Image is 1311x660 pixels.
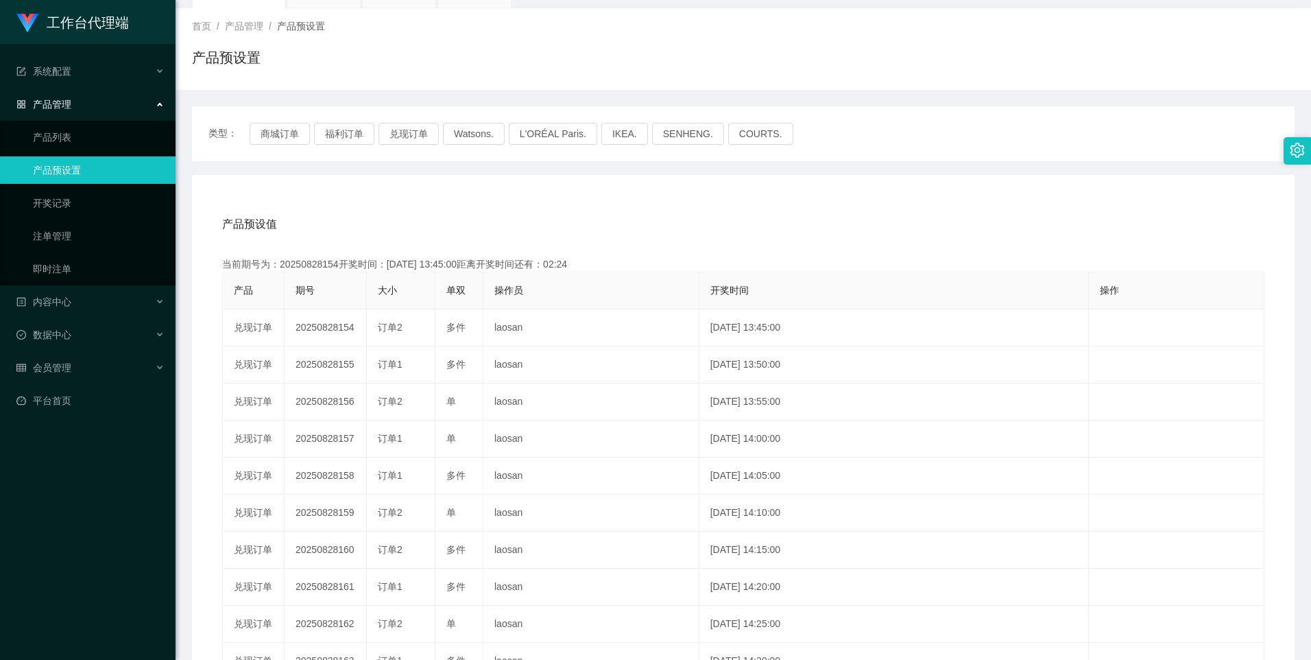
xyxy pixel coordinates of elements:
[378,581,402,592] span: 订单1
[16,296,71,307] span: 内容中心
[446,581,466,592] span: 多件
[33,222,165,250] a: 注单管理
[33,255,165,283] a: 即时注单
[446,285,466,296] span: 单双
[483,421,699,458] td: laosan
[378,285,397,296] span: 大小
[192,21,211,32] span: 首页
[223,458,285,495] td: 兑现订单
[1100,285,1119,296] span: 操作
[16,329,71,340] span: 数据中心
[314,123,374,145] button: 福利订单
[223,421,285,458] td: 兑现订单
[699,384,1089,421] td: [DATE] 13:55:00
[699,569,1089,606] td: [DATE] 14:20:00
[446,396,456,407] span: 单
[47,1,129,45] h1: 工作台代理端
[296,285,315,296] span: 期号
[285,346,367,384] td: 20250828155
[285,606,367,643] td: 20250828162
[277,21,325,32] span: 产品预设置
[699,606,1089,643] td: [DATE] 14:25:00
[652,123,724,145] button: SENHENG.
[234,285,253,296] span: 产品
[285,309,367,346] td: 20250828154
[378,322,402,333] span: 订单2
[483,309,699,346] td: laosan
[483,458,699,495] td: laosan
[223,569,285,606] td: 兑现订单
[446,470,466,481] span: 多件
[483,384,699,421] td: laosan
[33,123,165,151] a: 产品列表
[446,433,456,444] span: 单
[16,66,71,77] span: 系统配置
[378,433,402,444] span: 订单1
[16,99,26,109] i: 图标: appstore-o
[269,21,272,32] span: /
[446,507,456,518] span: 单
[699,421,1089,458] td: [DATE] 14:00:00
[208,123,250,145] span: 类型：
[378,544,402,555] span: 订单2
[223,384,285,421] td: 兑现订单
[446,322,466,333] span: 多件
[16,363,26,373] i: 图标: table
[494,285,523,296] span: 操作员
[699,346,1089,384] td: [DATE] 13:50:00
[192,47,261,68] h1: 产品预设置
[483,495,699,532] td: laosan
[699,495,1089,532] td: [DATE] 14:10:00
[16,362,71,373] span: 会员管理
[16,387,165,414] a: 图标: dashboard平台首页
[699,458,1089,495] td: [DATE] 14:05:00
[378,396,402,407] span: 订单2
[446,618,456,629] span: 单
[16,99,71,110] span: 产品管理
[378,359,402,370] span: 订单1
[285,569,367,606] td: 20250828161
[16,67,26,76] i: 图标: form
[33,189,165,217] a: 开奖记录
[483,346,699,384] td: laosan
[223,346,285,384] td: 兑现订单
[223,495,285,532] td: 兑现订单
[601,123,648,145] button: IKEA.
[728,123,793,145] button: COURTS.
[285,384,367,421] td: 20250828156
[285,495,367,532] td: 20250828159
[710,285,749,296] span: 开奖时间
[222,257,1264,272] div: 当前期号为：20250828154开奖时间：[DATE] 13:45:00距离开奖时间还有：02:24
[217,21,219,32] span: /
[699,309,1089,346] td: [DATE] 13:45:00
[222,216,277,233] span: 产品预设值
[699,532,1089,569] td: [DATE] 14:15:00
[483,532,699,569] td: laosan
[483,606,699,643] td: laosan
[33,156,165,184] a: 产品预设置
[285,458,367,495] td: 20250828158
[378,507,402,518] span: 订单2
[16,330,26,340] i: 图标: check-circle-o
[250,123,310,145] button: 商城订单
[285,421,367,458] td: 20250828157
[483,569,699,606] td: laosan
[285,532,367,569] td: 20250828160
[223,532,285,569] td: 兑现订单
[16,14,38,33] img: logo.9652507e.png
[378,470,402,481] span: 订单1
[16,16,129,27] a: 工作台代理端
[225,21,263,32] span: 产品管理
[378,123,439,145] button: 兑现订单
[446,544,466,555] span: 多件
[1290,143,1305,158] i: 图标: setting
[223,309,285,346] td: 兑现订单
[446,359,466,370] span: 多件
[509,123,597,145] button: L'ORÉAL Paris.
[16,297,26,307] i: 图标: profile
[443,123,505,145] button: Watsons.
[223,606,285,643] td: 兑现订单
[378,618,402,629] span: 订单2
